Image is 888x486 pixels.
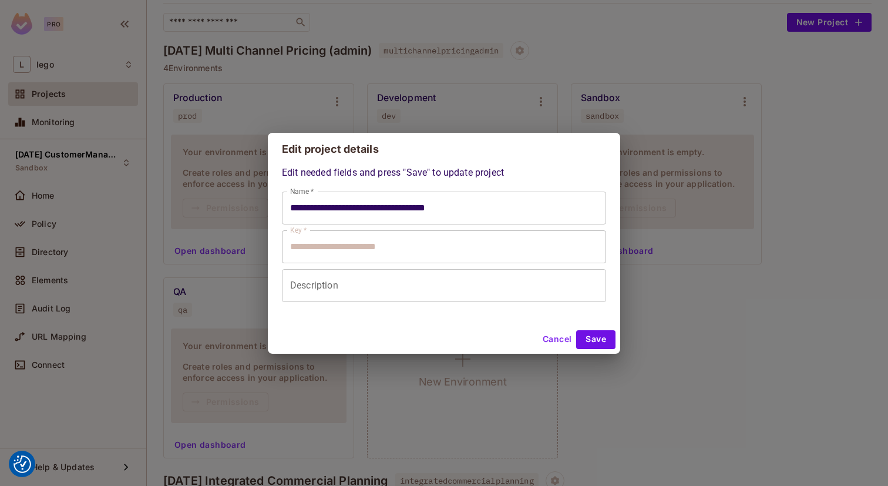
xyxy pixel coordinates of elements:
[14,455,31,473] button: Consent Preferences
[576,330,615,349] button: Save
[290,186,314,196] label: Name *
[268,133,620,166] h2: Edit project details
[290,225,307,235] label: Key *
[282,166,606,302] div: Edit needed fields and press "Save" to update project
[538,330,576,349] button: Cancel
[14,455,31,473] img: Revisit consent button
